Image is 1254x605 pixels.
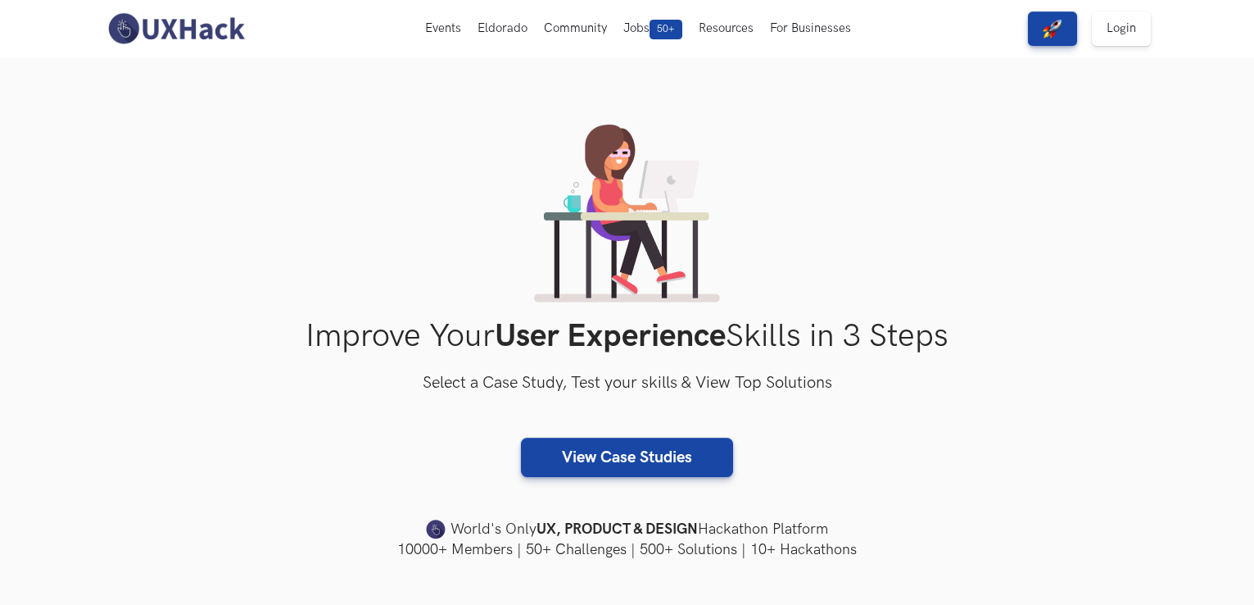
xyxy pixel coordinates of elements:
strong: User Experience [495,317,726,356]
a: Login [1092,11,1151,46]
img: rocket [1043,19,1062,39]
h4: 10000+ Members | 50+ Challenges | 500+ Solutions | 10+ Hackathons [103,539,1152,560]
a: View Case Studies [521,438,733,477]
h1: Improve Your Skills in 3 Steps [103,317,1152,356]
h4: World's Only Hackathon Platform [103,518,1152,541]
img: UXHack-logo.png [103,11,249,46]
img: uxhack-favicon-image.png [426,519,446,540]
img: lady working on laptop [534,125,720,302]
span: 50+ [650,20,682,39]
h3: Select a Case Study, Test your skills & View Top Solutions [103,371,1152,397]
strong: UX, PRODUCT & DESIGN [536,518,698,541]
